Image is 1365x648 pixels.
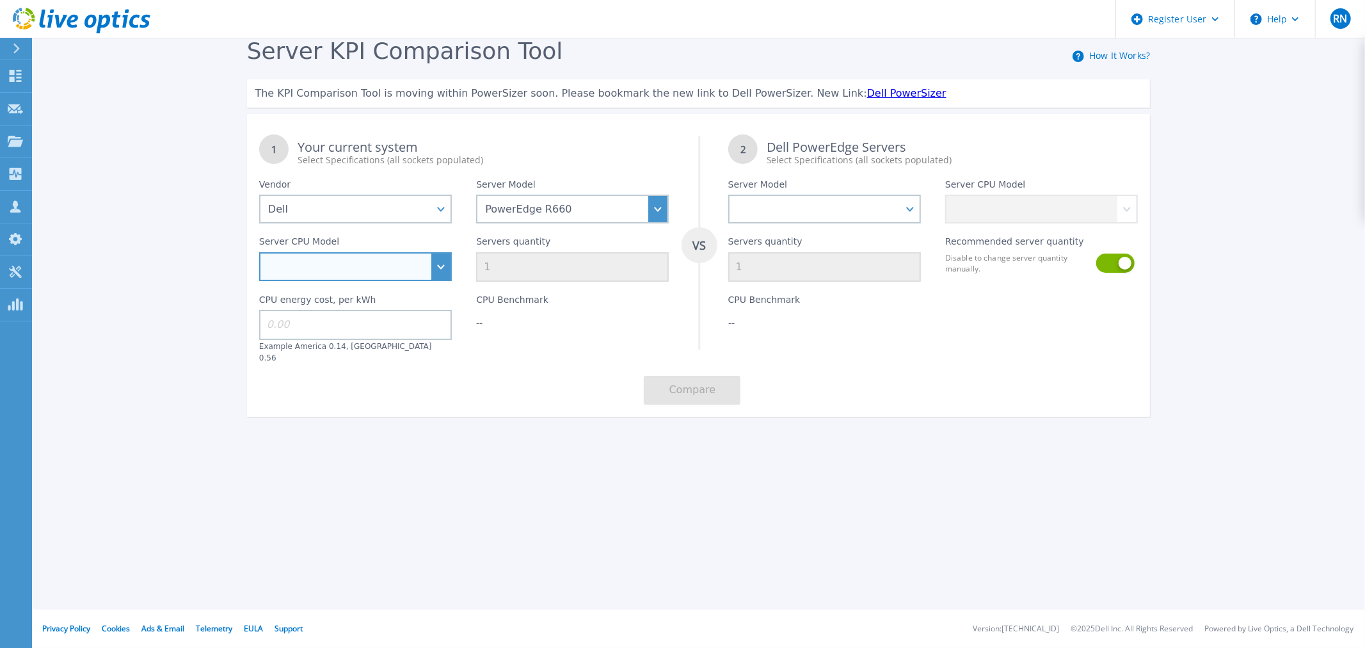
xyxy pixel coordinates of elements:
[867,87,946,99] a: Dell PowerSizer
[945,179,1025,195] label: Server CPU Model
[259,342,432,362] label: Example America 0.14, [GEOGRAPHIC_DATA] 0.56
[973,625,1059,633] li: Version: [TECHNICAL_ID]
[247,38,563,64] span: Server KPI Comparison Tool
[298,154,669,166] div: Select Specifications (all sockets populated)
[945,236,1084,252] label: Recommended server quantity
[298,141,669,166] div: Your current system
[767,141,1138,166] div: Dell PowerEdge Servers
[728,295,801,310] label: CPU Benchmark
[728,179,787,195] label: Server Model
[476,316,669,329] div: --
[1071,625,1193,633] li: © 2025 Dell Inc. All Rights Reserved
[1089,49,1150,61] a: How It Works?
[728,316,921,329] div: --
[476,236,550,252] label: Servers quantity
[1333,13,1347,24] span: RN
[692,238,706,253] tspan: VS
[255,87,866,99] span: The KPI Comparison Tool is moving within PowerSizer soon. Please bookmark the new link to Dell Po...
[259,295,376,310] label: CPU energy cost, per kWh
[728,236,802,252] label: Servers quantity
[767,154,1138,166] div: Select Specifications (all sockets populated)
[259,179,291,195] label: Vendor
[271,143,277,156] tspan: 1
[244,623,263,634] a: EULA
[740,143,746,156] tspan: 2
[259,310,452,339] input: 0.00
[945,252,1089,274] label: Disable to change server quantity manually.
[275,623,303,634] a: Support
[141,623,184,634] a: Ads & Email
[476,179,535,195] label: Server Model
[476,295,548,310] label: CPU Benchmark
[259,236,339,252] label: Server CPU Model
[196,623,232,634] a: Telemetry
[644,376,740,405] button: Compare
[102,623,130,634] a: Cookies
[1204,625,1353,633] li: Powered by Live Optics, a Dell Technology
[42,623,90,634] a: Privacy Policy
